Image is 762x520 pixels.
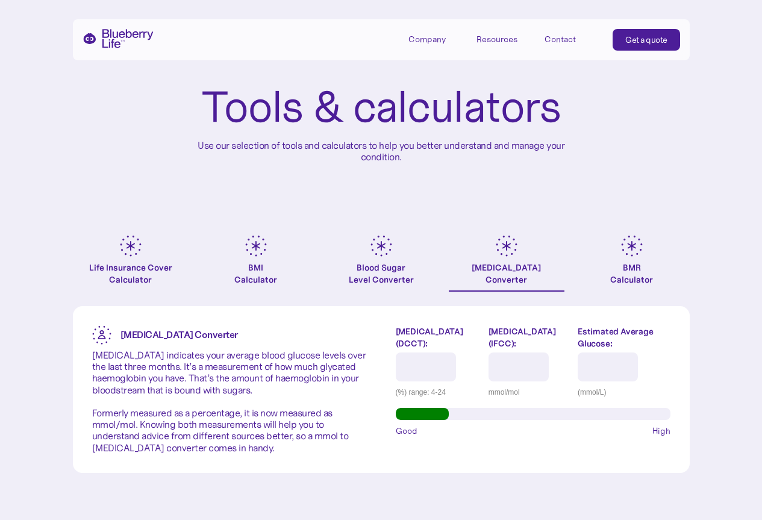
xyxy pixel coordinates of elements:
span: High [652,425,670,437]
a: BMRCalculator [574,235,690,292]
div: [MEDICAL_DATA] Converter [472,262,541,286]
div: Resources [476,29,531,49]
label: [MEDICAL_DATA] (IFCC): [489,325,569,349]
a: Life Insurance Cover Calculator [73,235,189,292]
div: Resources [476,34,517,45]
div: mmol/mol [489,386,569,398]
div: Life Insurance Cover Calculator [73,262,189,286]
div: (%) range: 4-24 [396,386,479,398]
div: Blood Sugar Level Converter [349,262,414,286]
div: BMR Calculator [610,262,653,286]
div: Company [408,29,463,49]
div: Get a quote [625,34,667,46]
label: [MEDICAL_DATA] (DCCT): [396,325,479,349]
a: home [83,29,154,48]
a: Contact [545,29,599,49]
div: BMI Calculator [234,262,277,286]
a: Get a quote [613,29,680,51]
label: Estimated Average Glucose: [578,325,670,349]
p: [MEDICAL_DATA] indicates your average blood glucose levels over the last three months. It’s a mea... [92,349,367,454]
a: Blood SugarLevel Converter [323,235,439,292]
a: [MEDICAL_DATA]Converter [449,235,564,292]
div: Company [408,34,446,45]
div: Contact [545,34,576,45]
div: (mmol/L) [578,386,670,398]
strong: [MEDICAL_DATA] Converter [120,328,238,340]
a: BMICalculator [198,235,314,292]
p: Use our selection of tools and calculators to help you better understand and manage your condition. [189,140,574,163]
h1: Tools & calculators [201,84,561,130]
span: Good [396,425,417,437]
